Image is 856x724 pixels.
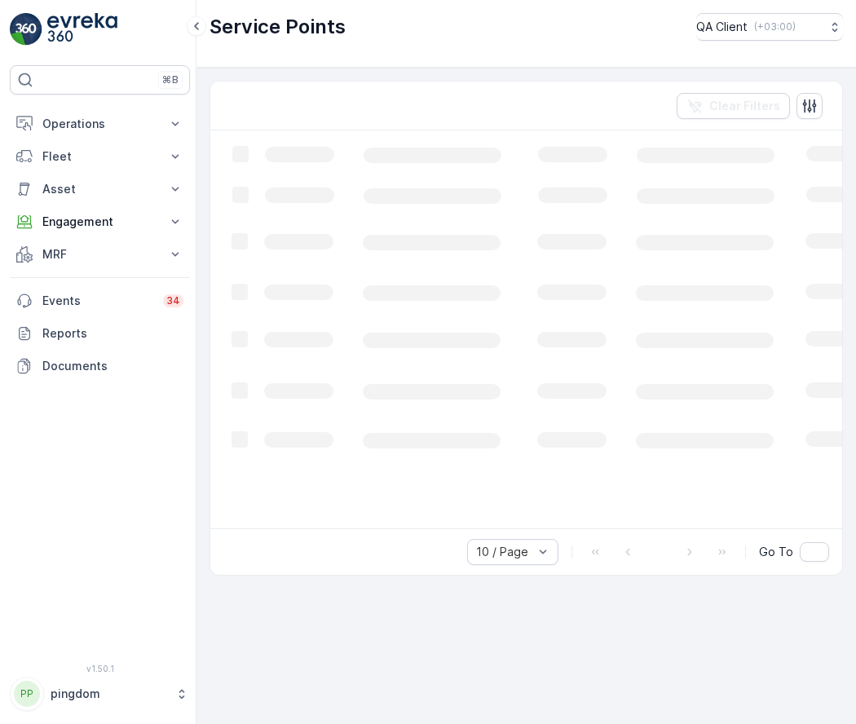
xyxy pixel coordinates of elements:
p: 34 [166,294,180,307]
p: Fleet [42,148,157,165]
p: Events [42,293,153,309]
p: QA Client [696,19,748,35]
button: PPpingdom [10,677,190,711]
button: Clear Filters [677,93,790,119]
p: Operations [42,116,157,132]
p: Asset [42,181,157,197]
p: Clear Filters [709,98,780,114]
button: Operations [10,108,190,140]
p: MRF [42,246,157,263]
button: MRF [10,238,190,271]
p: ⌘B [162,73,179,86]
a: Reports [10,317,190,350]
p: Engagement [42,214,157,230]
div: PP [14,681,40,707]
a: Documents [10,350,190,382]
button: QA Client(+03:00) [696,13,843,41]
img: logo_light-DOdMpM7g.png [47,13,117,46]
img: logo [10,13,42,46]
a: Events34 [10,285,190,317]
button: Engagement [10,205,190,238]
span: v 1.50.1 [10,664,190,673]
p: ( +03:00 ) [754,20,796,33]
p: Documents [42,358,183,374]
p: Reports [42,325,183,342]
p: pingdom [51,686,167,702]
span: Go To [759,544,793,560]
button: Asset [10,173,190,205]
p: Service Points [210,14,346,40]
button: Fleet [10,140,190,173]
